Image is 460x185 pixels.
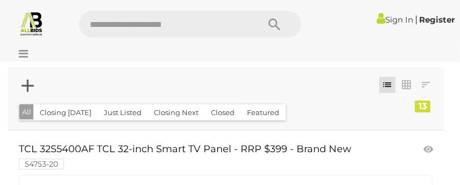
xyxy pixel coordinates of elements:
a: Sign In [377,15,413,25]
button: Search [247,11,301,38]
a: TCL 32S5400AF TCL 32-inch Smart TV Panel - RRP $399 - Brand New 54753-20 [19,144,367,168]
button: All [19,104,34,120]
button: Just Listed [97,104,148,121]
img: Allbids.com.au [19,11,44,36]
div: 13 [415,101,430,112]
a: Register [419,15,455,25]
button: Featured [240,104,286,121]
span: | [415,13,417,25]
button: Closed [204,104,241,121]
button: Closing Next [147,104,205,121]
button: Closing [DATE] [33,104,98,121]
